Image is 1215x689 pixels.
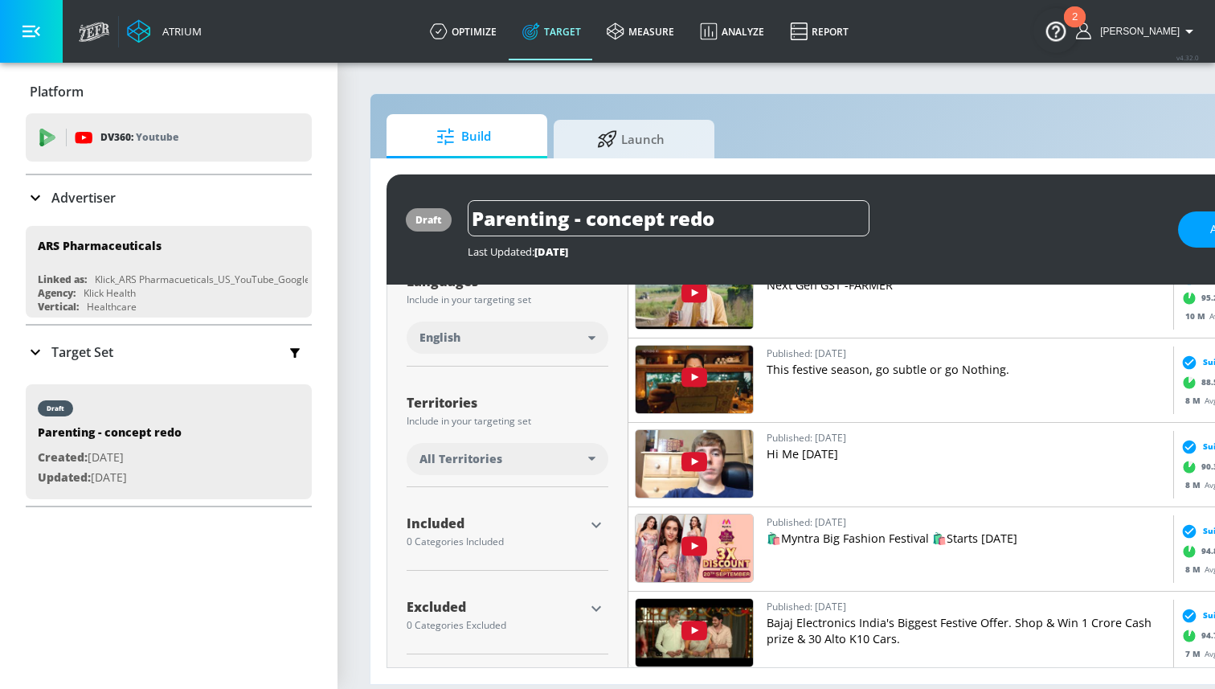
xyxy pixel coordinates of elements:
span: Updated: [38,470,91,485]
p: Youtube [136,129,178,146]
div: Languages [407,275,608,288]
div: draftParenting - concept redoCreated:[DATE]Updated:[DATE] [26,384,312,499]
div: Agency: [38,286,76,300]
div: Parenting - concept redo [38,424,182,448]
div: ARS PharmaceuticalsLinked as:Klick_ARS Pharmacueticals_US_YouTube_GoogleAdsAgency:Klick HealthVer... [26,226,312,318]
span: Build [403,117,525,156]
p: [DATE] [38,448,182,468]
div: English [407,322,608,354]
div: draft [415,213,442,227]
p: Published: [DATE] [767,598,1167,615]
span: 8 M [1185,478,1205,490]
div: Healthcare [87,300,137,314]
a: Next Gen GST -FARMER [767,260,1167,331]
div: Atrium [156,24,202,39]
a: Atrium [127,19,202,43]
img: CQf-ln1ixbs [636,346,753,413]
div: Excluded [407,601,584,613]
img: 8Q1sI_lNU-g [636,515,753,582]
p: DV360: [100,129,178,146]
a: Analyze [687,2,777,60]
a: Published: [DATE]This festive season, go subtle or go Nothing. [767,345,1167,416]
div: All Territories [407,443,608,475]
div: 0 Categories Excluded [407,621,584,630]
img: F0OkwXKcPSE [636,430,753,498]
div: Linked as: [38,273,87,286]
div: Platform [26,69,312,114]
span: Created: [38,449,88,465]
span: [DATE] [534,244,568,259]
p: Target Set [51,343,113,361]
p: Published: [DATE] [767,345,1167,362]
button: [PERSON_NAME] [1076,22,1199,41]
span: v 4.32.0 [1176,53,1199,62]
p: Bajaj Electronics India's Biggest Festive Offer. Shop & Win 1 Crore Cash prize & 30 Alto K10 Cars. [767,615,1167,647]
p: Next Gen GST -FARMER [767,277,1167,293]
p: Published: [DATE] [767,429,1167,446]
div: Klick Health [84,286,136,300]
p: Hi Me [DATE] [767,446,1167,462]
div: 0 Categories Included [407,537,584,547]
div: draft [47,404,64,412]
p: Published: [DATE] [767,514,1167,531]
div: Klick_ARS Pharmacueticals_US_YouTube_GoogleAds [95,273,327,286]
p: Platform [30,83,84,100]
img: vUuMFa0U_IU [636,599,753,666]
div: Include in your targeting set [407,295,608,305]
span: All Territories [419,451,502,467]
div: Target Set [26,326,312,379]
div: ARS Pharmaceuticals [38,238,162,253]
div: Include in your targeting set [407,416,608,426]
p: This festive season, go subtle or go Nothing. [767,362,1167,378]
span: 8 M [1185,394,1205,405]
div: Advertiser [26,175,312,220]
span: 7 M [1185,647,1205,658]
a: Published: [DATE]🛍️Myntra Big Fashion Festival 🛍️Starts [DATE] [767,514,1167,584]
div: DV360: Youtube [26,113,312,162]
span: Launch [570,120,692,158]
p: [DATE] [38,468,182,488]
p: 🛍️Myntra Big Fashion Festival 🛍️Starts [DATE] [767,531,1167,547]
a: Published: [DATE]Hi Me [DATE] [767,429,1167,500]
div: 2 [1072,17,1078,38]
span: 10 M [1185,310,1209,321]
a: measure [594,2,687,60]
div: Vertical: [38,300,79,314]
button: Open Resource Center, 2 new notifications [1033,8,1078,53]
div: Last Updated: [468,244,1162,259]
span: 8 M [1185,563,1205,574]
p: Advertiser [51,189,116,207]
span: login as: victor.avalos@zefr.com [1094,26,1180,37]
span: English [419,330,460,346]
div: Territories [407,396,608,409]
a: optimize [417,2,509,60]
a: Report [777,2,861,60]
a: Target [509,2,594,60]
div: Included [407,517,584,530]
a: Published: [DATE]Bajaj Electronics India's Biggest Festive Offer. Shop & Win 1 Crore Cash prize &... [767,598,1167,669]
img: jpnWl2Gkbxs [636,261,753,329]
